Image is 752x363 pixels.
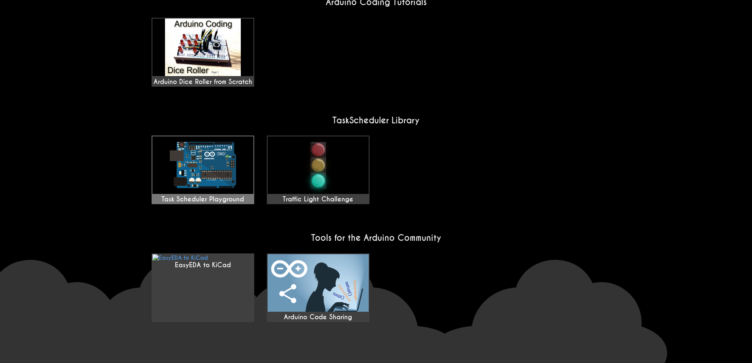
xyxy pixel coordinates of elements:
[152,136,253,194] img: Task Scheduler Playground
[267,253,369,322] a: Arduino Code Sharing
[152,136,254,204] a: Task Scheduler Playground
[145,233,607,243] h2: Tools for the Arduino Community
[152,19,253,86] div: Arduino Dice Roller from Scratch
[268,136,369,194] img: Traffic Light Challenge
[267,136,369,204] a: Traffic Light Challenge
[268,254,369,312] img: EasyEDA to KiCad
[268,313,369,321] div: Arduino Code Sharing
[152,195,253,203] div: Task Scheduler Playground
[152,18,254,87] a: Arduino Dice Roller from Scratch
[152,254,208,261] img: EasyEDA to KiCad
[152,253,254,322] a: EasyEDA to KiCad
[145,115,607,126] h2: TaskScheduler Library
[268,195,369,203] div: Traffic Light Challenge
[152,19,253,76] img: maxresdefault.jpg
[152,261,253,269] div: EasyEDA to KiCad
